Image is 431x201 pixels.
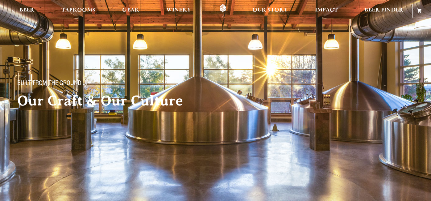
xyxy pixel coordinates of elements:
span: Our Story [252,8,288,13]
span: Gear [122,8,139,13]
a: Odell Home [211,4,234,18]
a: Taprooms [57,4,99,18]
span: Built From The Ground Up [17,80,89,88]
a: Beer [15,4,39,18]
a: Impact [311,4,342,18]
span: Winery [166,8,191,13]
span: Beer [19,8,35,13]
a: Winery [162,4,195,18]
span: Impact [315,8,338,13]
span: Taprooms [61,8,95,13]
h2: Our Craft & Our Culture [17,93,210,109]
a: Gear [118,4,143,18]
a: Our Story [248,4,292,18]
a: Beer Finder [361,4,408,18]
span: Beer Finder [365,8,404,13]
